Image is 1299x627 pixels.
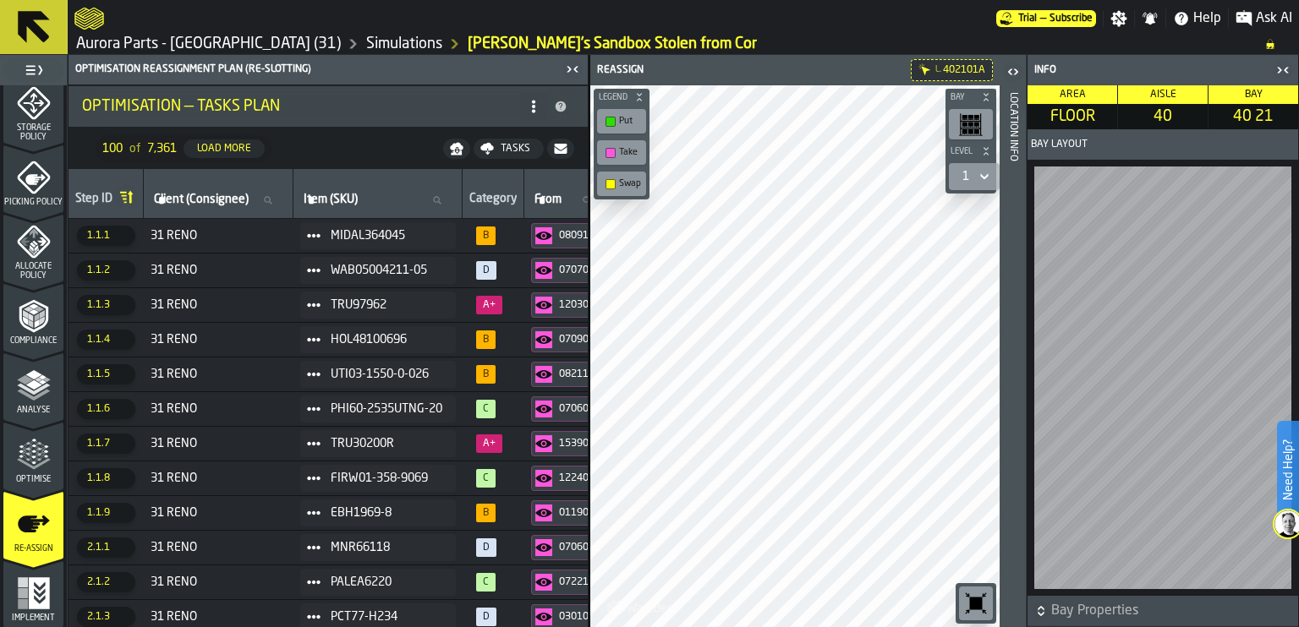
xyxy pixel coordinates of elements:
[476,469,496,488] span: 96%
[962,170,969,183] div: DropdownMenuValue-1
[1150,90,1176,100] span: Aisle
[559,472,601,484] div: 122403A
[531,466,606,491] button: button-122403A
[476,573,496,592] span: 99%
[3,283,63,351] li: menu Compliance
[594,168,649,199] div: button-toolbar-undefined
[559,438,601,450] div: 153907A
[594,89,649,106] button: button-
[1000,55,1026,627] header: Location Info
[1028,55,1298,85] header: Info
[476,434,502,453] span: 18%
[559,542,601,553] div: 070609H
[331,229,442,243] span: MIDAL364045
[151,472,287,485] span: 31 RENO
[89,135,278,162] div: ButtonLoadMore-Load More-Prev-First-Last
[476,400,496,418] span: 97%
[154,193,249,206] span: label
[996,10,1096,27] div: Menu Subscription
[77,226,135,246] span: 1.1.1
[3,475,63,484] span: Optimise
[366,35,442,53] a: link-to-/wh/i/aa2e4adb-2cd5-4688-aa4a-ec82bcf75d46
[1007,89,1019,623] div: Location Info
[943,64,985,76] span: 402101A
[476,330,496,349] span: 84%
[559,576,601,588] div: 072212I
[1040,13,1046,25] span: —
[1193,8,1221,29] span: Help
[1245,90,1263,100] span: Bay
[945,106,996,143] div: button-toolbar-undefined
[3,544,63,553] span: Re-assign
[3,75,63,143] li: menu Storage Policy
[476,226,496,245] span: 93%
[1031,107,1114,126] span: FLOOR
[77,260,135,281] span: 1.1.2
[531,431,606,456] button: button-153907A
[77,433,135,454] span: 1.1.7
[531,362,606,387] button: button-082111I
[1271,60,1295,80] label: button-toggle-Close me
[947,147,978,156] span: Level
[945,89,996,106] button: button-
[1135,10,1165,27] label: button-toggle-Notifications
[559,507,601,519] div: 011904E
[151,333,287,346] span: 31 RENO
[531,570,606,595] button: button-072212I
[3,406,63,415] span: Analyse
[476,538,496,557] span: N/A
[594,590,689,624] a: logo-header
[3,262,63,281] span: Allocate Policy
[69,55,588,85] header: Optimisation Reassignment plan (Re-Slotting)
[151,264,287,277] span: 31 RENO
[474,139,544,159] button: button-Tasks
[3,352,63,420] li: menu Analyse
[82,97,520,116] div: Optimisation — Tasks Plan
[184,139,265,158] button: button-Load More
[594,137,649,168] div: button-toolbar-undefined
[594,106,649,137] div: button-toolbar-undefined
[77,330,135,350] span: 1.1.4
[559,264,601,276] div: 070707D
[331,506,442,520] span: EBH1969-8
[956,166,993,187] div: DropdownMenuValue-1
[151,402,287,416] span: 31 RENO
[331,298,442,312] span: TRU97962
[559,611,601,623] div: 030106B
[531,535,606,560] button: button-070609H
[590,55,1000,85] header: Reassign
[129,142,140,155] span: of
[1050,13,1093,25] span: Subscribe
[531,189,605,211] input: label
[3,214,63,281] li: menu Allocate Policy
[468,35,757,53] a: link-to-/wh/i/aa2e4adb-2cd5-4688-aa4a-ec82bcf75d46/simulations/27937209-fbc7-475a-a816-0234ee0987c6
[300,189,455,211] input: label
[151,437,287,450] span: 31 RENO
[1028,596,1298,626] button: button-
[962,590,989,617] svg: Reset zoom and position
[469,192,517,209] div: Category
[75,192,112,209] div: Step ID
[331,437,442,450] span: TRU30200R
[559,403,601,415] div: 070602A
[600,175,643,193] div: Swap
[619,147,641,158] div: Take
[3,491,63,559] li: menu Re-assign
[151,368,287,381] span: 31 RENO
[331,541,442,554] span: MNR66118
[331,575,442,589] span: PALEA6220
[443,139,470,159] button: button-
[331,368,442,381] span: UTI03-1550-0-026
[531,292,606,318] button: button-120302B
[559,230,601,242] div: 080913A
[1229,8,1299,29] label: button-toggle-Ask AI
[77,364,135,384] span: 1.1.5
[1166,8,1228,29] label: button-toggle-Help
[531,500,606,526] button: button-011904E
[151,189,286,211] input: label
[331,264,442,277] span: WAB05004211-05
[559,299,601,311] div: 120302B
[102,142,123,155] span: 100
[1060,90,1086,100] span: Area
[77,399,135,419] span: 1.1.6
